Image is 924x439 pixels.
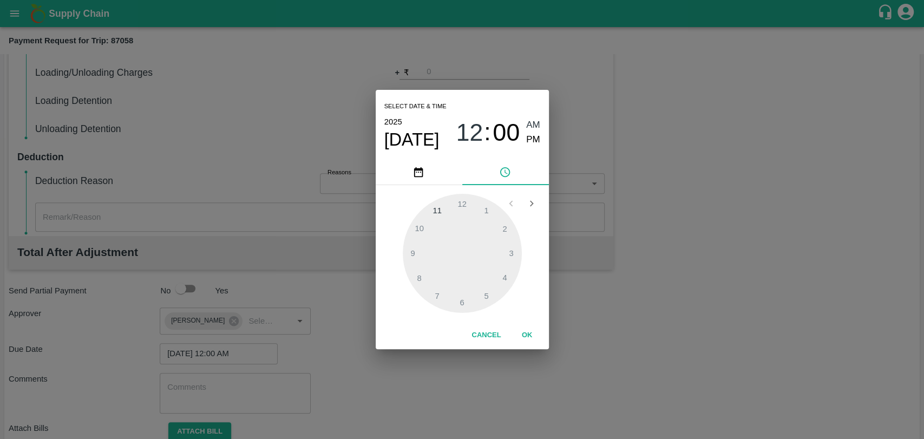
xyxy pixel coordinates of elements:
[526,118,540,133] button: AM
[376,159,462,185] button: pick date
[384,99,447,115] span: Select date & time
[462,159,549,185] button: pick time
[384,129,440,150] button: [DATE]
[456,118,483,147] button: 12
[484,118,490,147] span: :
[521,193,542,214] button: Open next view
[510,326,545,345] button: OK
[493,119,520,147] span: 00
[493,118,520,147] button: 00
[384,115,402,129] button: 2025
[526,133,540,147] button: PM
[467,326,505,345] button: Cancel
[456,119,483,147] span: 12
